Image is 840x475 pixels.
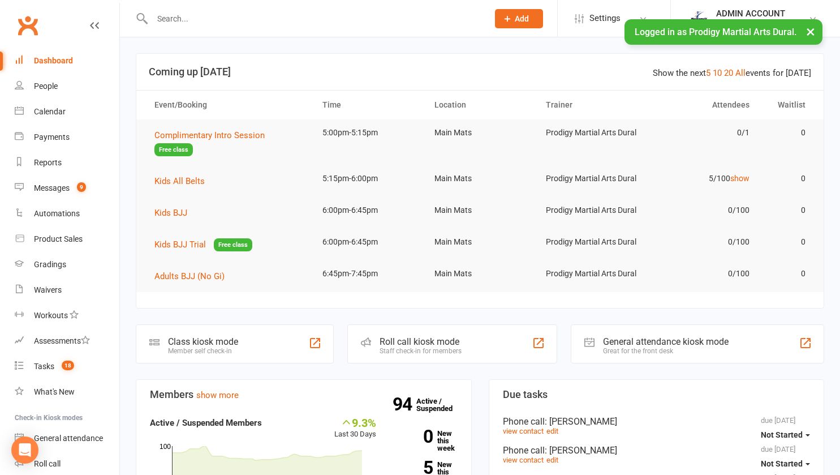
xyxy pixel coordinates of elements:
[760,260,816,287] td: 0
[635,27,796,37] span: Logged in as Prodigy Martial Arts Dural.
[34,260,66,269] div: Gradings
[34,158,62,167] div: Reports
[34,107,66,116] div: Calendar
[15,252,119,277] a: Gradings
[34,459,61,468] div: Roll call
[393,430,457,452] a: 0New this week
[424,229,536,255] td: Main Mats
[716,8,807,19] div: ADMIN ACCOUNT
[536,119,648,146] td: Prodigy Martial Arts Dural
[760,119,816,146] td: 0
[34,387,75,396] div: What's New
[503,445,811,456] div: Phone call
[15,201,119,226] a: Automations
[168,336,238,347] div: Class kiosk mode
[312,91,424,119] th: Time
[154,176,205,186] span: Kids All Belts
[62,361,74,370] span: 18
[648,119,760,146] td: 0/1
[735,68,746,78] a: All
[15,379,119,405] a: What's New
[503,427,544,435] a: view contact
[34,434,103,443] div: General attendance
[144,91,312,119] th: Event/Booking
[724,68,733,78] a: 20
[589,6,621,31] span: Settings
[34,234,83,243] div: Product Sales
[760,165,816,192] td: 0
[150,389,458,400] h3: Members
[150,418,262,428] strong: Active / Suspended Members
[536,197,648,224] td: Prodigy Martial Arts Dural
[312,197,424,224] td: 6:00pm-6:45pm
[730,174,749,183] a: show
[380,347,462,355] div: Staff check-in for members
[312,260,424,287] td: 6:45pm-7:45pm
[15,226,119,252] a: Product Sales
[603,347,729,355] div: Great for the front desk
[546,427,558,435] a: edit
[424,91,536,119] th: Location
[536,165,648,192] td: Prodigy Martial Arts Dural
[713,68,722,78] a: 10
[15,277,119,303] a: Waivers
[15,150,119,176] a: Reports
[393,396,416,413] strong: 94
[603,336,729,347] div: General attendance kiosk mode
[648,260,760,287] td: 0/100
[761,425,810,445] button: Not Started
[15,354,119,379] a: Tasks 18
[380,336,462,347] div: Roll call kiosk mode
[312,229,424,255] td: 6:00pm-6:45pm
[688,7,710,30] img: thumb_image1686208220.png
[416,389,466,421] a: 94Active / Suspended
[424,260,536,287] td: Main Mats
[716,19,807,29] div: Prodigy Martial Arts Dural
[11,437,38,464] div: Open Intercom Messenger
[334,416,376,440] div: Last 30 Days
[760,229,816,255] td: 0
[154,206,195,220] button: Kids BJJ
[14,11,42,40] a: Clubworx
[312,119,424,146] td: 5:00pm-5:15pm
[15,125,119,150] a: Payments
[34,56,73,65] div: Dashboard
[546,456,558,464] a: edit
[15,74,119,99] a: People
[536,91,648,119] th: Trainer
[214,238,252,251] span: Free class
[15,303,119,328] a: Workouts
[312,165,424,192] td: 5:15pm-6:00pm
[154,130,265,140] span: Complimentary Intro Session
[545,416,617,427] span: : [PERSON_NAME]
[34,132,70,142] div: Payments
[536,260,648,287] td: Prodigy Martial Arts Dural
[34,209,80,218] div: Automations
[154,239,206,250] span: Kids BJJ Trial
[15,48,119,74] a: Dashboard
[503,416,811,427] div: Phone call
[154,271,225,281] span: Adults BJJ (No Gi)
[15,176,119,201] a: Messages 9
[424,165,536,192] td: Main Mats
[424,119,536,146] td: Main Mats
[34,336,90,345] div: Assessments
[761,453,810,474] button: Not Started
[168,347,238,355] div: Member self check-in
[149,66,811,78] h3: Coming up [DATE]
[760,91,816,119] th: Waitlist
[154,269,232,283] button: Adults BJJ (No Gi)
[761,459,803,468] span: Not Started
[545,445,617,456] span: : [PERSON_NAME]
[334,416,376,429] div: 9.3%
[154,208,187,218] span: Kids BJJ
[648,197,760,224] td: 0/100
[154,174,213,188] button: Kids All Belts
[34,183,70,192] div: Messages
[706,68,710,78] a: 5
[34,285,62,294] div: Waivers
[149,11,480,27] input: Search...
[34,362,54,371] div: Tasks
[536,229,648,255] td: Prodigy Martial Arts Dural
[154,143,193,156] span: Free class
